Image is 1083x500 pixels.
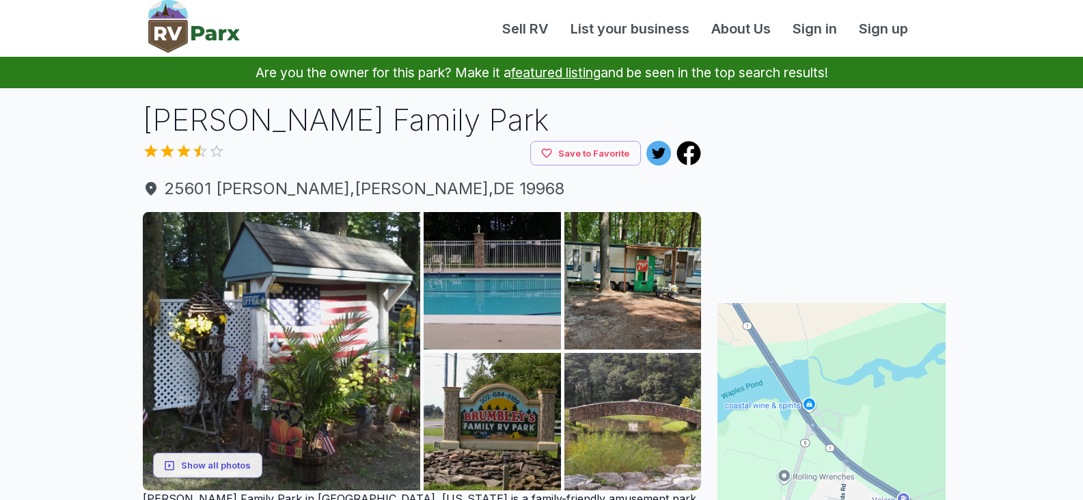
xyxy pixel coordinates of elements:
[782,18,848,39] a: Sign in
[143,176,702,201] span: 25601 [PERSON_NAME] , [PERSON_NAME] , DE 19968
[143,176,702,201] a: 25601 [PERSON_NAME],[PERSON_NAME],DE 19968
[717,99,946,270] iframe: Advertisement
[424,212,561,350] img: AAcXr8oQ43y79I2SZrncAh7HlkUJL7Mm_bBfA6aYiHPDZ-uMnnJosiQTIjHZ8Ioic7mun60Y1QY-rZEbYmKwIn8PwXD24hoTg...
[848,18,919,39] a: Sign up
[424,353,561,490] img: AAcXr8qdrCQouWE3Li1989dTGNzKybB7HqEYYYrkR--cTsUyo8X_Qhahxh9EBhBgy3hYOWHLiOvWQ8pu6GHMGjOx4_nnRIXnY...
[530,141,641,166] button: Save to Favorite
[143,212,421,490] img: AAcXr8opmuSXTerJRp9wmFTZHent7d_d9-d72mcprQNaMxMqwWJWYa6kvWjPG7UyL93OTKrDaZUG_p7lTBXXRGgHurwMpDLnk...
[700,18,782,39] a: About Us
[511,64,601,81] a: featured listing
[564,353,702,490] img: AAcXr8qyR89sks6RHDZsBqBBeHUpmMd04V0veoGMG9WUFBoS5cbwSYCGnJ4tdputKQ4hIkgDA-QDIK0QujZzUN9g5eWGFzJoc...
[153,453,262,478] button: Show all photos
[491,18,560,39] a: Sell RV
[143,99,702,141] h1: [PERSON_NAME] Family Park
[16,57,1067,88] p: Are you the owner for this park? Make it a and be seen in the top search results!
[564,212,702,350] img: AAcXr8oeOK09DF6T4LSsD-2UXkOC94Q5vX51HumyXQ-I44crWUb-YtX_a_C6cGM-CSRBoXiEoz4P9swpqH-UzRg33qtQuRVIt...
[560,18,700,39] a: List your business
